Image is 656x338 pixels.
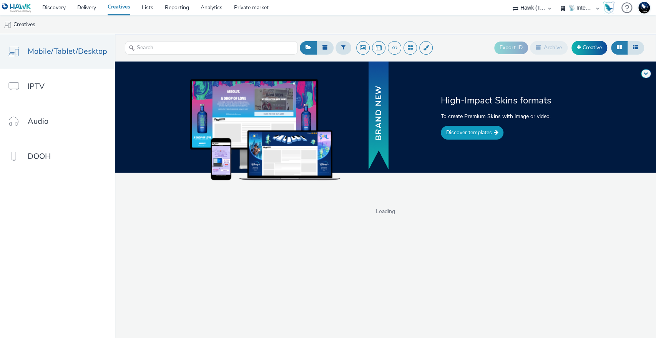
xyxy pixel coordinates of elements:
[611,41,628,54] button: Grid
[571,41,607,55] a: Creative
[115,208,656,215] span: Loading
[367,60,390,171] img: banner with new text
[2,3,32,13] img: undefined Logo
[4,21,12,29] img: mobile
[190,79,340,180] img: example of skins on dekstop, tablet and mobile devices
[441,112,572,120] p: To create Premium Skins with image or video.
[28,46,107,57] span: Mobile/Tablet/Desktop
[125,41,298,55] input: Search...
[441,94,572,107] h2: High-Impact Skins formats
[638,2,650,13] img: Support Hawk
[494,42,528,54] button: Export ID
[627,41,644,54] button: Table
[28,151,51,162] span: DOOH
[603,2,614,14] img: Hawk Academy
[28,81,45,92] span: IPTV
[28,116,48,127] span: Audio
[603,2,618,14] a: Hawk Academy
[530,41,568,54] button: Archive
[441,126,503,140] a: Discover templates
